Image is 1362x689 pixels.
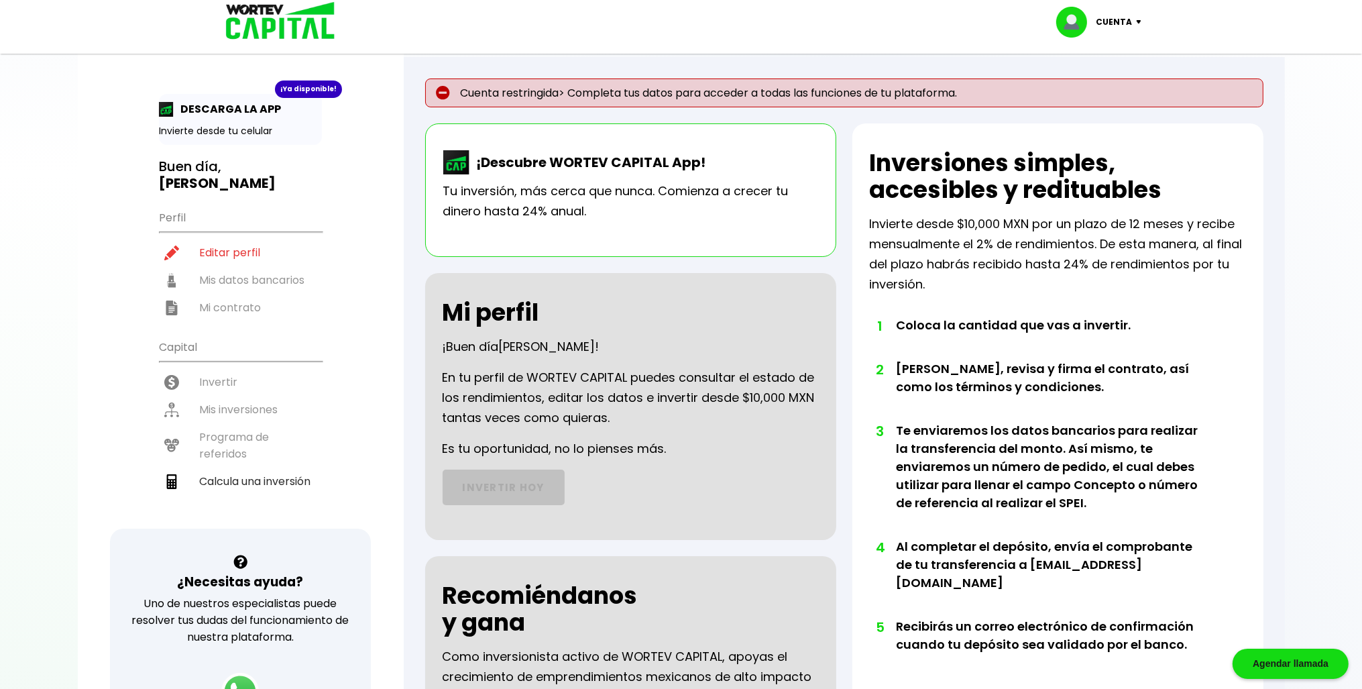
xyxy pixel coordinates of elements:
[897,617,1208,679] li: Recibirás un correo electrónico de confirmación cuando tu depósito sea validado por el banco.
[275,81,342,98] div: ¡Ya disponible!
[127,595,353,645] p: Uno de nuestros especialistas puede resolver tus dudas del funcionamiento de nuestra plataforma.
[159,332,322,529] ul: Capital
[164,246,179,260] img: editar-icon.952d3147.svg
[177,572,303,592] h3: ¿Necesitas ayuda?
[443,439,667,459] p: Es tu oportunidad, no lo pienses más.
[870,214,1246,295] p: Invierte desde $10,000 MXN por un plazo de 12 meses y recibe mensualmente el 2% de rendimientos. ...
[876,537,883,558] span: 4
[436,86,450,100] img: error-circle.027baa21.svg
[159,158,322,192] h3: Buen día,
[876,617,883,637] span: 5
[443,582,638,636] h2: Recomiéndanos y gana
[159,102,174,117] img: app-icon
[897,421,1208,537] li: Te enviaremos los datos bancarios para realizar la transferencia del monto. Así mismo, te enviare...
[174,101,281,117] p: DESCARGA LA APP
[897,360,1208,421] li: [PERSON_NAME], revisa y firma el contrato, así como los términos y condiciones.
[159,124,322,138] p: Invierte desde tu celular
[159,239,322,266] a: Editar perfil
[443,150,470,174] img: wortev-capital-app-icon
[470,152,706,172] p: ¡Descubre WORTEV CAPITAL App!
[897,316,1208,360] li: Coloca la cantidad que vas a invertir.
[425,78,1263,107] p: Cuenta restringida> Completa tus datos para acceder a todas las funciones de tu plataforma.
[443,470,565,505] a: INVERTIR HOY
[164,474,179,489] img: calculadora-icon.17d418c4.svg
[876,421,883,441] span: 3
[1233,649,1349,679] div: Agendar llamada
[443,368,819,428] p: En tu perfil de WORTEV CAPITAL puedes consultar el estado de los rendimientos, editar los datos e...
[1096,12,1133,32] p: Cuenta
[876,316,883,336] span: 1
[499,338,595,355] span: [PERSON_NAME]
[159,468,322,495] a: Calcula una inversión
[876,360,883,380] span: 2
[1056,7,1096,38] img: profile-image
[159,174,276,193] b: [PERSON_NAME]
[443,337,600,357] p: ¡Buen día !
[443,181,818,221] p: Tu inversión, más cerca que nunca. Comienza a crecer tu dinero hasta 24% anual.
[443,299,539,326] h2: Mi perfil
[870,150,1246,203] h2: Inversiones simples, accesibles y redituables
[1133,20,1151,24] img: icon-down
[897,537,1208,617] li: Al completar el depósito, envía el comprobante de tu transferencia a [EMAIL_ADDRESS][DOMAIN_NAME]
[159,203,322,321] ul: Perfil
